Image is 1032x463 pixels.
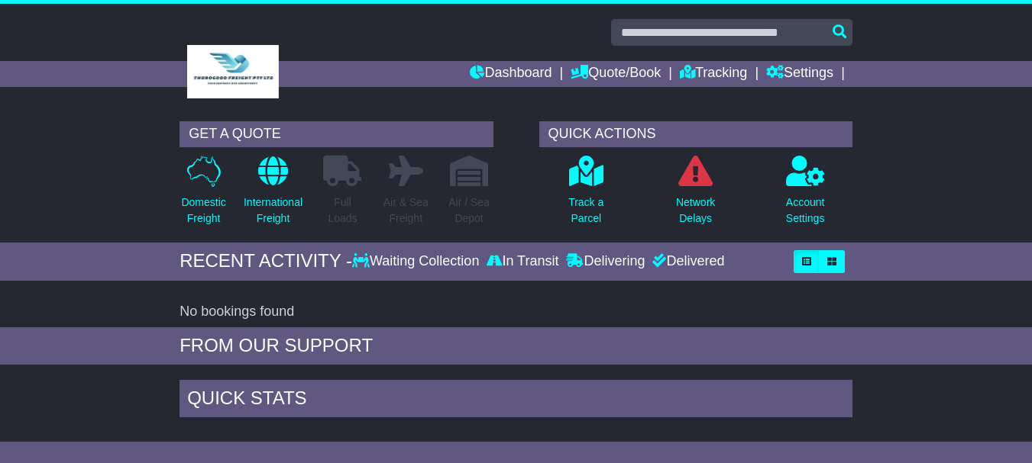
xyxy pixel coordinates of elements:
[568,155,604,235] a: Track aParcel
[448,195,490,227] p: Air / Sea Depot
[680,61,747,87] a: Tracking
[323,195,361,227] p: Full Loads
[243,155,303,235] a: InternationalFreight
[180,121,493,147] div: GET A QUOTE
[352,253,483,270] div: Waiting Collection
[180,421,852,460] td: Deliveries
[483,253,562,270] div: In Transit
[766,61,833,87] a: Settings
[649,253,724,270] div: Delivered
[383,195,429,227] p: Air & Sea Freight
[180,380,852,421] div: Quick Stats
[470,61,552,87] a: Dashboard
[180,250,352,272] div: RECENT ACTIVITY -
[539,121,852,147] div: QUICK ACTIONS
[562,253,649,270] div: Delivering
[180,155,226,235] a: DomesticFreight
[571,61,661,87] a: Quote/Book
[244,195,302,227] p: International Freight
[568,195,603,227] p: Track a Parcel
[180,304,852,320] div: No bookings found
[785,155,826,235] a: AccountSettings
[180,335,852,357] div: FROM OUR SUPPORT
[676,195,715,227] p: Network Delays
[675,155,716,235] a: NetworkDelays
[786,195,825,227] p: Account Settings
[181,195,225,227] p: Domestic Freight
